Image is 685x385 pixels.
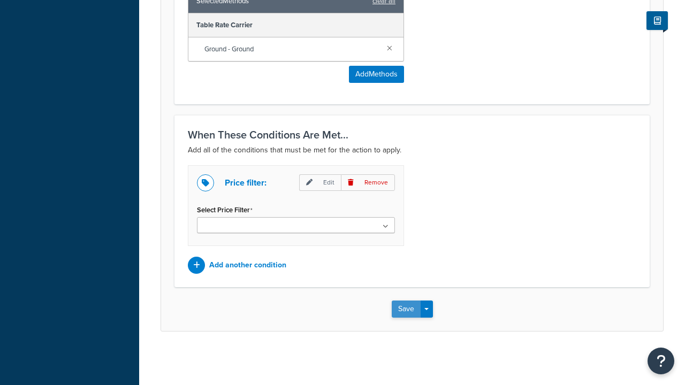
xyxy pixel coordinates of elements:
p: Edit [299,174,341,191]
p: Price filter: [225,175,267,190]
button: Show Help Docs [646,11,668,30]
span: Ground - Ground [204,42,378,57]
p: Add another condition [209,258,286,273]
button: Open Resource Center [648,348,674,374]
h3: When These Conditions Are Met... [188,129,636,141]
p: Add all of the conditions that must be met for the action to apply. [188,144,636,157]
button: AddMethods [349,66,404,83]
p: Remove [341,174,395,191]
div: Table Rate Carrier [188,13,404,37]
label: Select Price Filter [197,206,253,214]
button: Save [392,301,421,318]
